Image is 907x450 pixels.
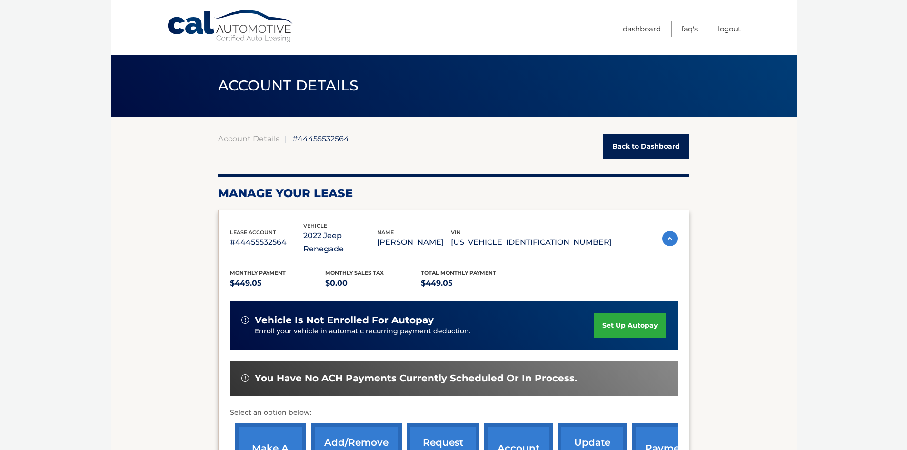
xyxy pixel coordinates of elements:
span: #44455532564 [292,134,349,143]
span: Monthly sales Tax [325,270,384,276]
span: vin [451,229,461,236]
img: alert-white.svg [241,316,249,324]
p: $449.05 [421,277,517,290]
span: vehicle is not enrolled for autopay [255,314,434,326]
span: ACCOUNT DETAILS [218,77,359,94]
a: FAQ's [681,21,698,37]
span: name [377,229,394,236]
span: vehicle [303,222,327,229]
a: Back to Dashboard [603,134,689,159]
p: $0.00 [325,277,421,290]
p: [US_VEHICLE_IDENTIFICATION_NUMBER] [451,236,612,249]
a: Dashboard [623,21,661,37]
p: $449.05 [230,277,326,290]
p: Enroll your vehicle in automatic recurring payment deduction. [255,326,595,337]
h2: Manage Your Lease [218,186,689,200]
a: Cal Automotive [167,10,295,43]
img: accordion-active.svg [662,231,678,246]
p: #44455532564 [230,236,304,249]
span: You have no ACH payments currently scheduled or in process. [255,372,577,384]
span: Total Monthly Payment [421,270,496,276]
p: Select an option below: [230,407,678,419]
p: [PERSON_NAME] [377,236,451,249]
a: Logout [718,21,741,37]
p: 2022 Jeep Renegade [303,229,377,256]
a: Account Details [218,134,279,143]
span: Monthly Payment [230,270,286,276]
span: | [285,134,287,143]
span: lease account [230,229,276,236]
img: alert-white.svg [241,374,249,382]
a: set up autopay [594,313,666,338]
